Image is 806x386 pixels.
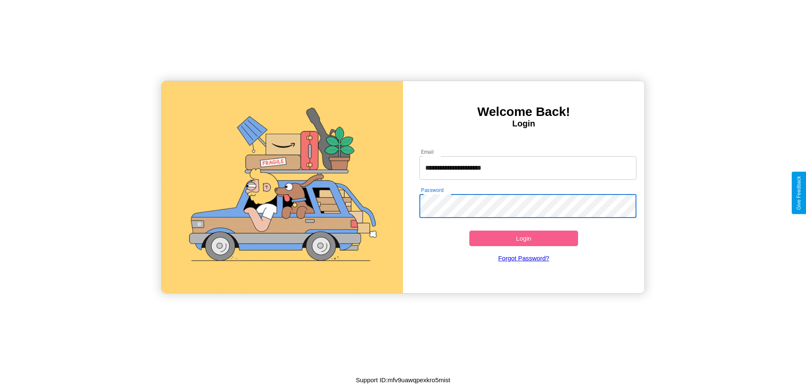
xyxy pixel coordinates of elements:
h4: Login [403,119,644,129]
button: Login [469,231,578,246]
label: Password [421,186,443,194]
div: Give Feedback [796,176,802,210]
h3: Welcome Back! [403,105,644,119]
p: Support ID: mfv9uawqpexkro5mist [356,374,450,386]
label: Email [421,148,434,155]
a: Forgot Password? [415,246,633,270]
img: gif [162,81,403,293]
